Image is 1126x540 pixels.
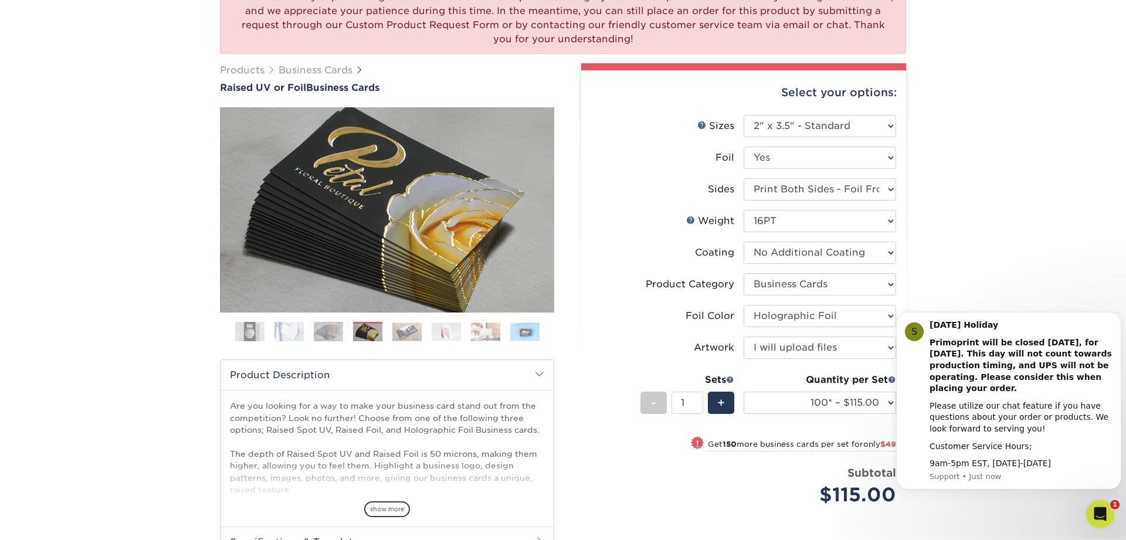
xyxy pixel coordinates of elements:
[695,246,734,260] div: Coating
[3,504,100,536] iframe: Google Customer Reviews
[274,321,304,342] img: Business Cards 02
[863,440,896,449] span: only
[471,322,500,341] img: Business Cards 07
[392,322,422,341] img: Business Cards 05
[510,322,540,341] img: Business Cards 08
[651,394,656,412] span: -
[364,501,410,517] span: show more
[752,481,896,509] div: $115.00
[235,317,264,347] img: Business Cards 01
[314,321,343,342] img: Business Cards 03
[708,182,734,196] div: Sides
[353,322,382,343] img: Business Cards 04
[432,322,461,341] img: Business Cards 06
[646,277,734,291] div: Product Category
[717,394,725,412] span: +
[220,94,554,325] img: Raised UV or Foil 04
[696,437,699,450] span: !
[708,440,896,451] small: Get more business cards per set for
[640,373,734,387] div: Sets
[220,82,554,93] a: Raised UV or FoilBusiness Cards
[891,294,1126,508] iframe: Intercom notifications message
[1086,500,1114,528] iframe: Intercom live chat
[220,82,306,93] span: Raised UV or Foil
[221,360,554,390] h2: Product Description
[591,70,897,115] div: Select your options:
[686,214,734,228] div: Weight
[220,82,554,93] h1: Business Cards
[880,440,896,449] span: $49
[220,64,264,76] a: Products
[715,151,734,165] div: Foil
[847,466,896,479] strong: Subtotal
[279,64,352,76] a: Business Cards
[694,341,734,355] div: Artwork
[744,373,896,387] div: Quantity per Set
[686,309,734,323] div: Foil Color
[1110,500,1120,510] span: 1
[723,440,737,449] strong: 150
[697,119,734,133] div: Sizes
